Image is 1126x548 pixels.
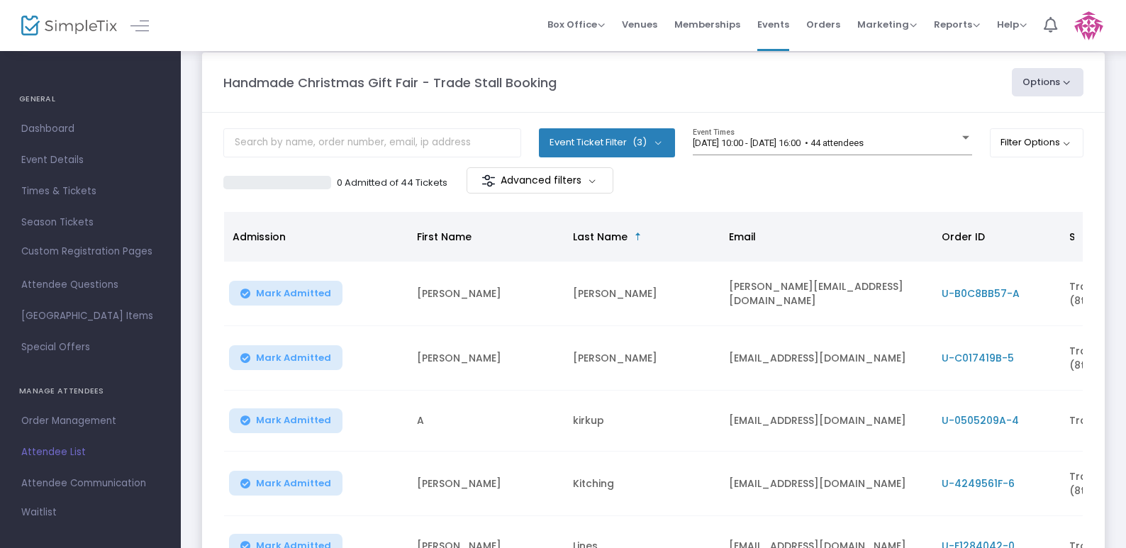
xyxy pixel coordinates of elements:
td: [PERSON_NAME] [408,326,564,391]
h4: MANAGE ATTENDEES [19,377,162,406]
span: Orders [806,6,840,43]
span: U-4249561F-6 [942,476,1015,491]
button: Mark Admitted [229,471,342,496]
span: Times & Tickets [21,182,160,201]
td: [PERSON_NAME] [564,262,720,326]
span: Order Management [21,412,160,430]
td: [PERSON_NAME] [564,326,720,391]
span: Box Office [547,18,605,31]
span: Season Tickets [21,213,160,232]
h4: GENERAL [19,85,162,113]
span: U-C017419B-5 [942,351,1014,365]
td: [EMAIL_ADDRESS][DOMAIN_NAME] [720,326,933,391]
span: Mark Admitted [256,288,331,299]
p: 0 Admitted of 44 Tickets [337,176,447,190]
span: Marketing [857,18,917,31]
span: (3) [632,137,647,148]
span: Reports [934,18,980,31]
td: A [408,391,564,452]
span: Sortable [632,231,644,242]
span: U-0505209A-4 [942,413,1019,427]
span: Last Name [573,230,628,244]
button: Mark Admitted [229,408,342,433]
span: Mark Admitted [256,352,331,364]
span: Order ID [942,230,985,244]
span: Mark Admitted [256,415,331,426]
span: Waitlist [21,505,57,520]
span: Events [757,6,789,43]
td: [EMAIL_ADDRESS][DOMAIN_NAME] [720,452,933,516]
span: Mark Admitted [256,478,331,489]
span: Email [729,230,756,244]
input: Search by name, order number, email, ip address [223,128,521,157]
span: Venues [622,6,657,43]
td: [PERSON_NAME] [408,452,564,516]
span: Memberships [674,6,740,43]
button: Mark Admitted [229,281,342,306]
span: Custom Registration Pages [21,245,152,259]
span: Special Offers [21,338,160,357]
span: U-B0C8BB57-A [942,286,1020,301]
m-button: Advanced filters [467,167,613,194]
m-panel-title: Handmade Christmas Gift Fair - Trade Stall Booking [223,73,557,92]
span: First Name [417,230,472,244]
span: Dashboard [21,120,160,138]
span: [DATE] 10:00 - [DATE] 16:00 • 44 attendees [693,138,864,148]
button: Filter Options [990,128,1084,157]
td: [PERSON_NAME][EMAIL_ADDRESS][DOMAIN_NAME] [720,262,933,326]
button: Options [1012,68,1084,96]
td: kirkup [564,391,720,452]
td: [PERSON_NAME] [408,262,564,326]
span: Attendee Questions [21,276,160,294]
span: Section [1069,230,1108,244]
td: [EMAIL_ADDRESS][DOMAIN_NAME] [720,391,933,452]
span: [GEOGRAPHIC_DATA] Items [21,307,160,325]
span: Event Details [21,151,160,169]
button: Mark Admitted [229,345,342,370]
span: Attendee Communication [21,474,160,493]
img: filter [481,174,496,188]
span: Admission [233,230,286,244]
td: Kitching [564,452,720,516]
span: Help [997,18,1027,31]
span: Attendee List [21,443,160,462]
button: Event Ticket Filter(3) [539,128,675,157]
